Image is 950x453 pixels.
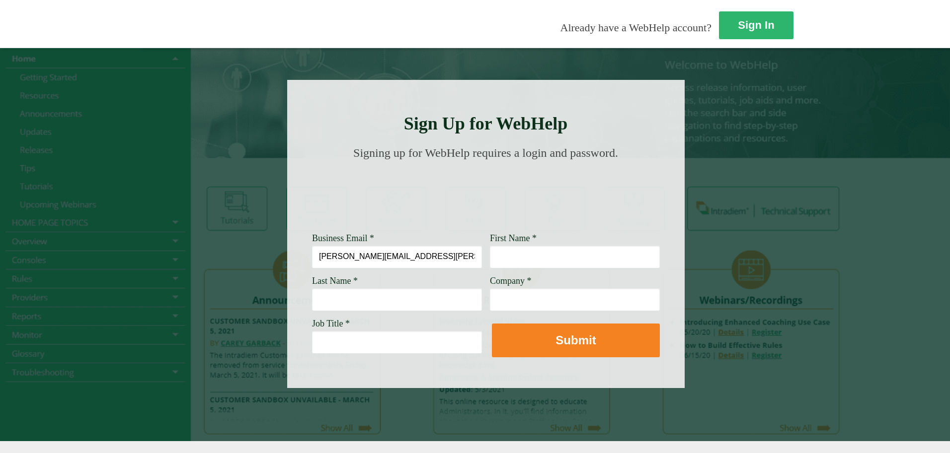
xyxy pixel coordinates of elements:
[490,276,532,286] span: Company *
[404,114,568,133] strong: Sign Up for WebHelp
[353,146,618,159] span: Signing up for WebHelp requires a login and password.
[719,11,793,39] a: Sign In
[312,276,358,286] span: Last Name *
[560,21,712,34] span: Already have a WebHelp account?
[555,333,596,347] strong: Submit
[492,324,660,357] button: Submit
[312,319,350,328] span: Job Title *
[490,233,537,243] span: First Name *
[738,19,774,31] strong: Sign In
[318,170,654,219] img: Need Credentials? Sign up below. Have Credentials? Use the sign-in button.
[312,233,374,243] span: Business Email *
